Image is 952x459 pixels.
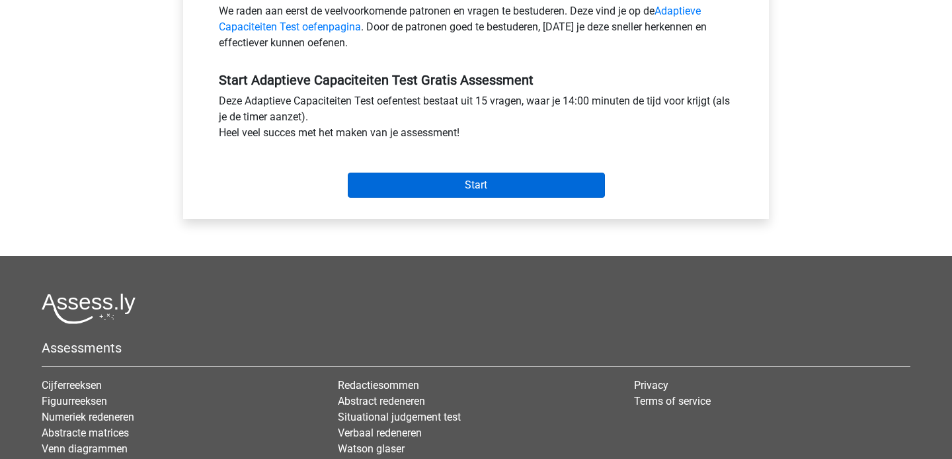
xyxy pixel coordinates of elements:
input: Start [348,173,605,198]
a: Terms of service [634,395,711,407]
a: Abstracte matrices [42,427,129,439]
a: Situational judgement test [338,411,461,423]
a: Venn diagrammen [42,442,128,455]
h5: Start Adaptieve Capaciteiten Test Gratis Assessment [219,72,733,88]
a: Privacy [634,379,668,392]
h5: Assessments [42,340,910,356]
a: Watson glaser [338,442,405,455]
div: Deze Adaptieve Capaciteiten Test oefentest bestaat uit 15 vragen, waar je 14:00 minuten de tijd v... [209,93,743,146]
a: Abstract redeneren [338,395,425,407]
a: Redactiesommen [338,379,419,392]
a: Cijferreeksen [42,379,102,392]
a: Figuurreeksen [42,395,107,407]
a: Verbaal redeneren [338,427,422,439]
div: We raden aan eerst de veelvoorkomende patronen en vragen te bestuderen. Deze vind je op de . Door... [209,3,743,56]
a: Numeriek redeneren [42,411,134,423]
img: Assessly logo [42,293,136,324]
